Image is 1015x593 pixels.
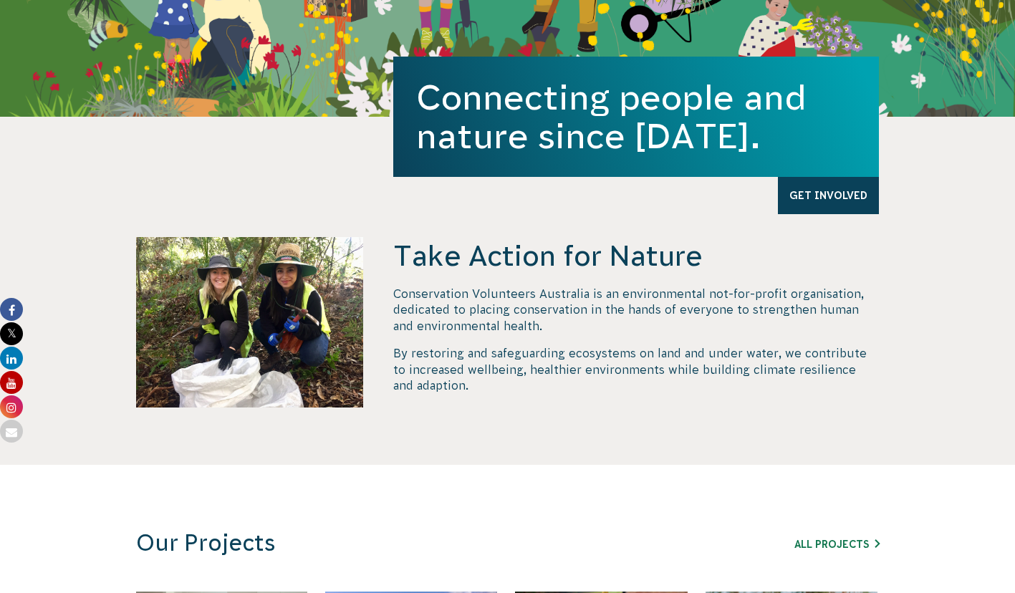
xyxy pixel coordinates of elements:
p: By restoring and safeguarding ecosystems on land and under water, we contribute to increased well... [393,345,879,393]
a: Get Involved [778,177,879,214]
a: All Projects [794,539,880,550]
h4: Take Action for Nature [393,237,879,274]
p: Conservation Volunteers Australia is an environmental not-for-profit organisation, dedicated to p... [393,286,879,334]
h1: Connecting people and nature since [DATE]. [416,78,856,155]
h3: Our Projects [136,529,686,557]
